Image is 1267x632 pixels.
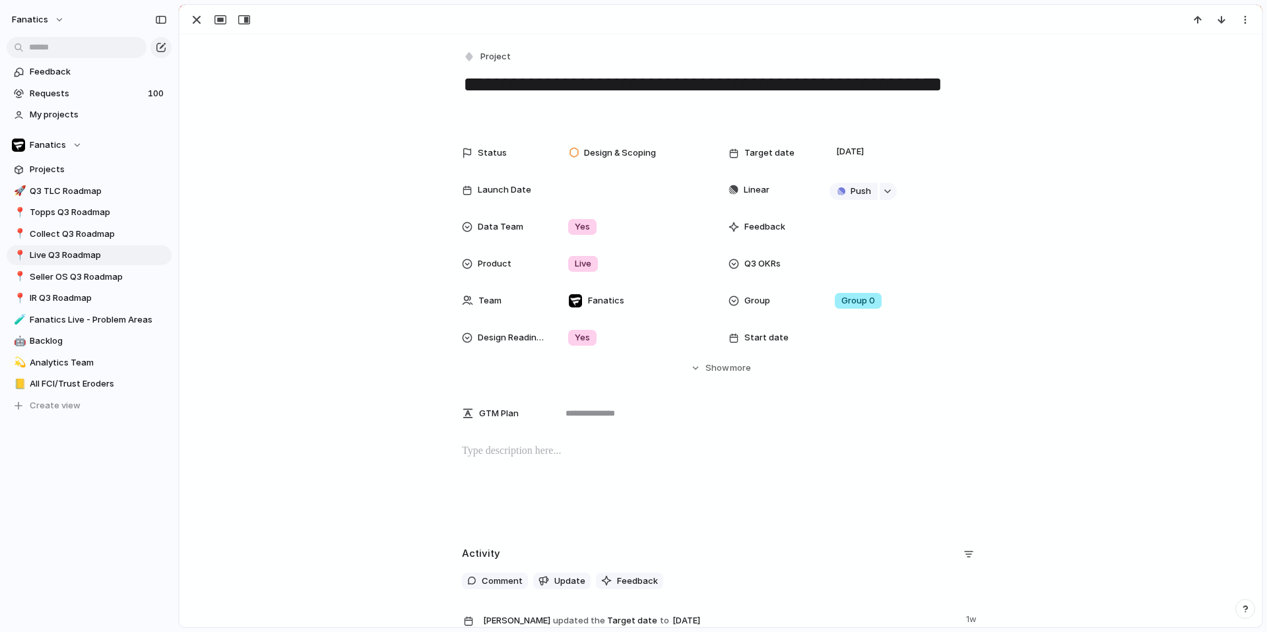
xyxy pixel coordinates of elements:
button: Push [829,183,878,200]
div: 💫 [14,355,23,370]
span: Fanatics [30,139,66,152]
span: to [660,614,669,627]
button: 📍 [12,292,25,305]
button: 💫 [12,356,25,369]
span: My projects [30,108,167,121]
span: Seller OS Q3 Roadmap [30,270,167,284]
div: 📍 [14,226,23,241]
span: Yes [575,331,590,344]
span: Q3 TLC Roadmap [30,185,167,198]
a: 🚀Q3 TLC Roadmap [7,181,172,201]
a: 💫Analytics Team [7,353,172,373]
a: 📍Collect Q3 Roadmap [7,224,172,244]
span: Analytics Team [30,356,167,369]
button: 📍 [12,228,25,241]
button: Showmore [462,356,979,380]
span: Fanatics [588,294,624,307]
span: Fanatics Live - Problem Areas [30,313,167,327]
div: 📍 [14,248,23,263]
span: Projects [30,163,167,176]
span: Collect Q3 Roadmap [30,228,167,241]
a: Feedback [7,62,172,82]
span: 100 [148,87,166,100]
span: Linear [744,183,769,197]
a: 🤖Backlog [7,331,172,351]
div: 🤖 [14,334,23,349]
span: Group 0 [841,294,875,307]
span: [DATE] [669,613,704,629]
span: All FCI/Trust Eroders [30,377,167,391]
span: Backlog [30,334,167,348]
button: 📒 [12,377,25,391]
span: [DATE] [833,144,868,160]
span: Topps Q3 Roadmap [30,206,167,219]
a: 📍Live Q3 Roadmap [7,245,172,265]
span: Requests [30,87,144,100]
span: Launch Date [478,183,531,197]
span: IR Q3 Roadmap [30,292,167,305]
span: Product [478,257,511,270]
button: Create view [7,396,172,416]
span: 1w [966,610,979,626]
div: 🧪 [14,312,23,327]
button: 📍 [12,270,25,284]
span: Feedback [617,575,658,588]
button: 📍 [12,249,25,262]
button: Fanatics [7,135,172,155]
div: 📍 [14,291,23,306]
a: Requests100 [7,84,172,104]
button: Update [533,573,591,590]
span: Q3 OKRs [744,257,781,270]
button: fanatics [6,9,71,30]
div: 📍 [14,205,23,220]
span: Live [575,257,591,270]
span: Target date [744,146,795,160]
span: Status [478,146,507,160]
span: [PERSON_NAME] [483,614,550,627]
h2: Activity [462,546,500,561]
span: Live Q3 Roadmap [30,249,167,262]
span: Team [478,294,502,307]
button: 📍 [12,206,25,219]
span: Start date [744,331,789,344]
a: 📒All FCI/Trust Eroders [7,374,172,394]
div: 📒 [14,377,23,392]
span: Project [480,50,511,63]
a: My projects [7,105,172,125]
span: Show [705,362,729,375]
span: Push [851,185,871,198]
span: Update [554,575,585,588]
span: Feedback [744,220,785,234]
a: 📍Topps Q3 Roadmap [7,203,172,222]
button: 🤖 [12,334,25,348]
a: 📍IR Q3 Roadmap [7,288,172,308]
button: 🧪 [12,313,25,327]
span: Design & Scoping [584,146,656,160]
span: Design Readiness [478,331,546,344]
span: more [730,362,751,375]
span: Target date [483,610,958,630]
div: 📍 [14,269,23,284]
button: Comment [462,573,528,590]
span: Comment [482,575,523,588]
span: GTM Plan [479,407,519,420]
span: Group [744,294,770,307]
button: Project [461,47,515,67]
span: Feedback [30,65,167,79]
span: Data Team [478,220,523,234]
span: fanatics [12,13,48,26]
button: 🚀 [12,185,25,198]
span: Create view [30,399,81,412]
a: 🧪Fanatics Live - Problem Areas [7,310,172,330]
span: updated the [553,614,605,627]
a: 📍Seller OS Q3 Roadmap [7,267,172,287]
